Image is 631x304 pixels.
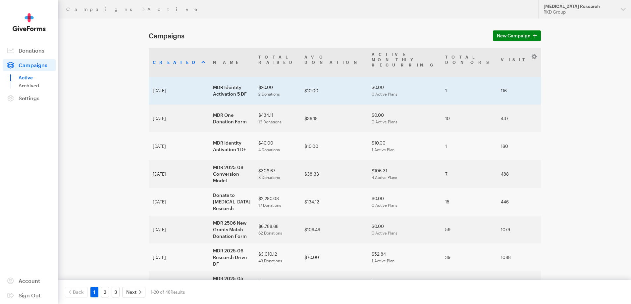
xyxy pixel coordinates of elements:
td: 59 [441,216,497,243]
th: TotalDonors: activate to sort column ascending [441,48,497,77]
td: Donate to [MEDICAL_DATA] Research [209,188,254,216]
td: $20.00 [254,77,300,105]
td: [DATE] [149,105,209,132]
span: New Campaign [497,32,531,40]
td: MDR 2025-06 Research Drive DF [209,243,254,271]
a: Sign Out [3,289,56,301]
td: [DATE] [149,188,209,216]
td: [DATE] [149,216,209,243]
td: MDR 2025-08 Conversion Model [209,160,254,188]
td: 488 [497,160,539,188]
th: Visits: activate to sort column ascending [497,48,539,77]
a: Donations [3,45,56,57]
span: 0 Active Plans [372,119,397,124]
span: Results [171,289,185,295]
td: [DATE] [149,243,209,271]
td: $70.00 [300,243,368,271]
span: 17 Donations [258,203,281,207]
span: Settings [19,95,39,101]
td: [DATE] [149,160,209,188]
td: $38.33 [300,160,368,188]
h1: Campaigns [149,32,485,40]
td: MDR 2506 New Grants Match Donation Form [209,216,254,243]
a: 3 [112,287,120,297]
td: 1.72% [539,77,582,105]
span: Next [126,288,136,296]
td: 1.64% [539,160,582,188]
a: New Campaign [493,30,541,41]
td: $306.67 [254,160,300,188]
span: Account [19,278,40,284]
td: $134.12 [300,188,368,216]
td: 15 [441,188,497,216]
a: Settings [3,92,56,104]
span: 1 Active Plan [372,258,394,263]
th: Name: activate to sort column ascending [209,48,254,77]
td: 3 [441,271,497,299]
a: Next [122,287,145,297]
td: $106.31 [368,160,441,188]
td: $0.00 [368,188,441,216]
td: 1.56% [539,271,582,299]
span: Donations [19,47,44,54]
span: 12 Donations [258,119,282,124]
td: 3.77% [539,243,582,271]
th: Conv. Rate: activate to sort column ascending [539,48,582,77]
span: 8 Donations [258,175,280,180]
span: Sign Out [19,292,41,298]
td: $36.18 [300,105,368,132]
td: 1 [441,132,497,160]
th: Active MonthlyRecurring: activate to sort column ascending [368,48,441,77]
td: $109.49 [300,216,368,243]
a: 2 [101,287,109,297]
td: MDR Identity Activation 1 DF [209,132,254,160]
td: 1 [441,77,497,105]
td: $0.00 [368,77,441,105]
td: $80.82 [254,271,300,299]
td: $40.00 [254,132,300,160]
td: 5.75% [539,216,582,243]
span: 1 Active Plan [372,147,394,152]
td: 2.75% [539,105,582,132]
span: 4 Active Plans [372,175,397,180]
a: Campaigns [66,7,139,12]
td: $6,788.68 [254,216,300,243]
a: Archived [19,82,56,90]
td: [DATE] [149,132,209,160]
span: 2 Donations [258,92,280,96]
img: GiveForms [13,13,46,31]
a: Active [19,74,56,82]
span: 43 Donations [258,258,282,263]
td: 2.50% [539,132,582,160]
th: TotalRaised: activate to sort column ascending [254,48,300,77]
span: Campaigns [19,62,47,68]
td: $0.00 [368,216,441,243]
div: RKD Group [544,9,615,15]
th: AvgDonation: activate to sort column ascending [300,48,368,77]
a: Account [3,275,56,287]
td: $3,010.12 [254,243,300,271]
th: Created: activate to sort column ascending [149,48,209,77]
td: 1079 [497,216,539,243]
td: 10 [441,105,497,132]
td: $52.84 [368,243,441,271]
div: 1-20 of 48 [151,287,185,297]
span: 0 Active Plans [372,92,397,96]
td: MDR Identity Activation 5 DF [209,77,254,105]
td: 39 [441,243,497,271]
td: 437 [497,105,539,132]
td: 446 [497,188,539,216]
div: [MEDICAL_DATA] Research [544,4,615,9]
td: $20.20 [300,271,368,299]
td: [DATE] [149,77,209,105]
td: $10.00 [300,132,368,160]
td: $0.00 [368,271,441,299]
td: MDR One Donation Form [209,105,254,132]
span: 0 Active Plans [372,231,397,235]
td: $10.00 [368,132,441,160]
span: 4 Donations [258,147,280,152]
span: 62 Donations [258,231,282,235]
td: 160 [497,132,539,160]
span: 0 Active Plans [372,203,397,207]
td: $434.11 [254,105,300,132]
